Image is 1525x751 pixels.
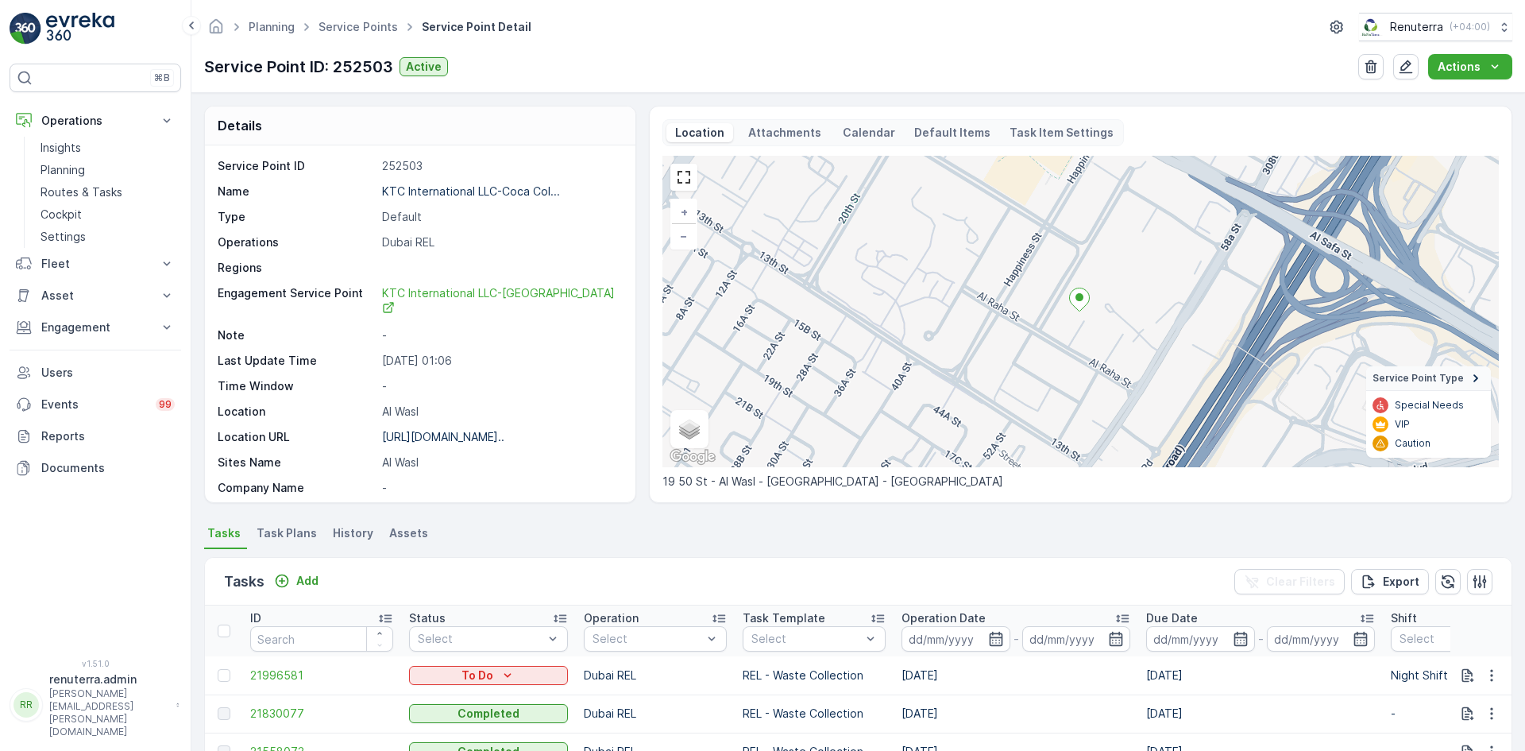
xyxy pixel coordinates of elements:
p: Details [218,116,262,135]
p: Regions [218,260,376,276]
p: - [382,480,619,496]
div: Toggle Row Selected [218,669,230,682]
a: Documents [10,452,181,484]
p: Location [673,125,727,141]
p: Select [751,631,861,647]
p: Shift [1391,610,1417,626]
p: Task Template [743,610,825,626]
p: KTC International LLC-Coca Col... [382,184,560,198]
p: Note [218,327,376,343]
a: View Fullscreen [672,165,696,189]
p: Operations [218,234,376,250]
span: History [333,525,373,541]
p: Active [406,59,442,75]
p: ( +04:00 ) [1450,21,1490,33]
p: - [1013,629,1019,648]
p: - [1258,629,1264,648]
p: Task Item Settings [1010,125,1114,141]
a: Layers [672,412,707,447]
button: Export [1351,569,1429,594]
p: VIP [1395,418,1410,431]
span: Tasks [207,525,241,541]
td: [DATE] [1138,656,1383,695]
span: 21996581 [250,668,393,683]
p: Service Point ID: 252503 [204,55,393,79]
td: [DATE] [1138,695,1383,733]
p: Dubai REL [584,668,727,683]
button: Engagement [10,312,181,343]
button: Renuterra(+04:00) [1359,13,1512,41]
p: Time Window [218,378,376,394]
div: Toggle Row Selected [218,707,230,720]
p: ID [250,610,261,626]
a: Routes & Tasks [34,181,181,203]
span: Assets [389,525,428,541]
img: Google [666,447,719,467]
a: 21830077 [250,706,393,722]
p: Events [41,397,146,412]
p: Special Needs [1395,399,1464,412]
p: Sites Name [218,455,376,470]
button: To Do [409,666,568,685]
p: Insights [41,140,81,156]
a: Planning [249,20,295,33]
p: ⌘B [154,72,170,84]
p: Clear Filters [1266,574,1335,590]
p: Dubai REL [382,234,619,250]
div: RR [14,692,39,718]
p: Location URL [218,429,376,445]
img: logo [10,13,41,45]
span: + [681,205,688,219]
p: Caution [1395,437,1430,450]
p: Dubai REL [584,706,727,722]
p: Routes & Tasks [41,184,122,200]
button: RRrenuterra.admin[PERSON_NAME][EMAIL_ADDRESS][PERSON_NAME][DOMAIN_NAME] [10,672,181,738]
p: Select [1400,631,1509,647]
p: REL - Waste Collection [743,706,886,722]
p: Location [218,404,376,420]
p: Reports [41,428,175,444]
img: logo_light-DOdMpM7g.png [46,13,114,45]
a: Planning [34,159,181,181]
button: Fleet [10,248,181,280]
button: Clear Filters [1234,569,1345,594]
p: Al Wasl [382,404,619,420]
a: Service Points [319,20,398,33]
p: - [382,327,619,343]
p: Documents [41,460,175,476]
span: Service Point Type [1372,372,1464,385]
p: Service Point ID [218,158,376,174]
p: Last Update Time [218,353,376,369]
td: [DATE] [894,656,1138,695]
input: dd/mm/yyyy [1146,626,1255,652]
input: dd/mm/yyyy [1022,626,1131,652]
p: - [382,378,619,394]
p: Cockpit [41,207,82,223]
p: Export [1383,574,1419,590]
span: Service Point Detail [419,19,535,35]
p: Actions [1438,59,1481,75]
p: Tasks [224,571,264,593]
p: Select [418,631,543,647]
a: Insights [34,137,181,159]
a: KTC International LLC-Coca Cola Arena [382,285,619,318]
p: Operation Date [901,610,986,626]
p: Users [41,365,175,381]
button: Actions [1428,54,1512,79]
p: 252503 [382,158,619,174]
p: Completed [457,706,519,722]
span: KTC International LLC-[GEOGRAPHIC_DATA] [382,286,615,316]
span: Task Plans [257,525,317,541]
button: Operations [10,105,181,137]
p: [PERSON_NAME][EMAIL_ADDRESS][PERSON_NAME][DOMAIN_NAME] [49,687,168,738]
p: [DATE] 01:06 [382,353,619,369]
p: Renuterra [1390,19,1443,35]
p: 99 [159,398,172,411]
input: dd/mm/yyyy [1267,626,1376,652]
button: Completed [409,704,568,723]
p: Attachments [746,125,824,141]
p: Engagement Service Point [218,285,376,318]
p: 19 50 St - Al Wasl - [GEOGRAPHIC_DATA] - [GEOGRAPHIC_DATA] [662,474,1499,490]
p: Add [296,573,319,589]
